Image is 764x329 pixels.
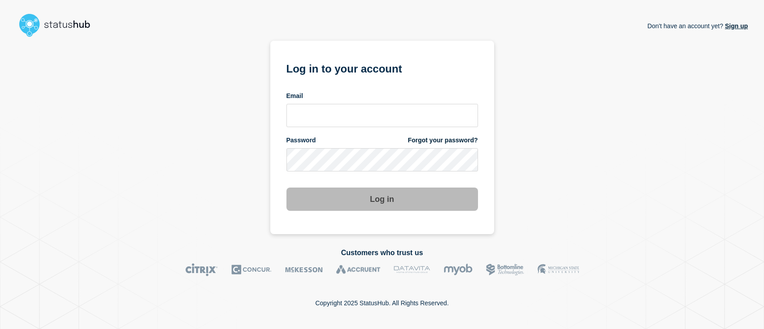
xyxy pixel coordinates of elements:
[315,299,448,307] p: Copyright 2025 StatusHub. All Rights Reserved.
[408,136,478,145] a: Forgot your password?
[286,148,478,171] input: password input
[185,263,218,276] img: Citrix logo
[16,11,101,39] img: StatusHub logo
[286,104,478,127] input: email input
[286,60,478,76] h1: Log in to your account
[336,263,380,276] img: Accruent logo
[286,136,316,145] span: Password
[286,188,478,211] button: Log in
[16,249,748,257] h2: Customers who trust us
[723,22,748,30] a: Sign up
[286,92,303,100] span: Email
[647,15,748,37] p: Don't have an account yet?
[285,263,323,276] img: McKesson logo
[444,263,473,276] img: myob logo
[394,263,430,276] img: DataVita logo
[231,263,272,276] img: Concur logo
[538,263,579,276] img: MSU logo
[486,263,524,276] img: Bottomline logo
